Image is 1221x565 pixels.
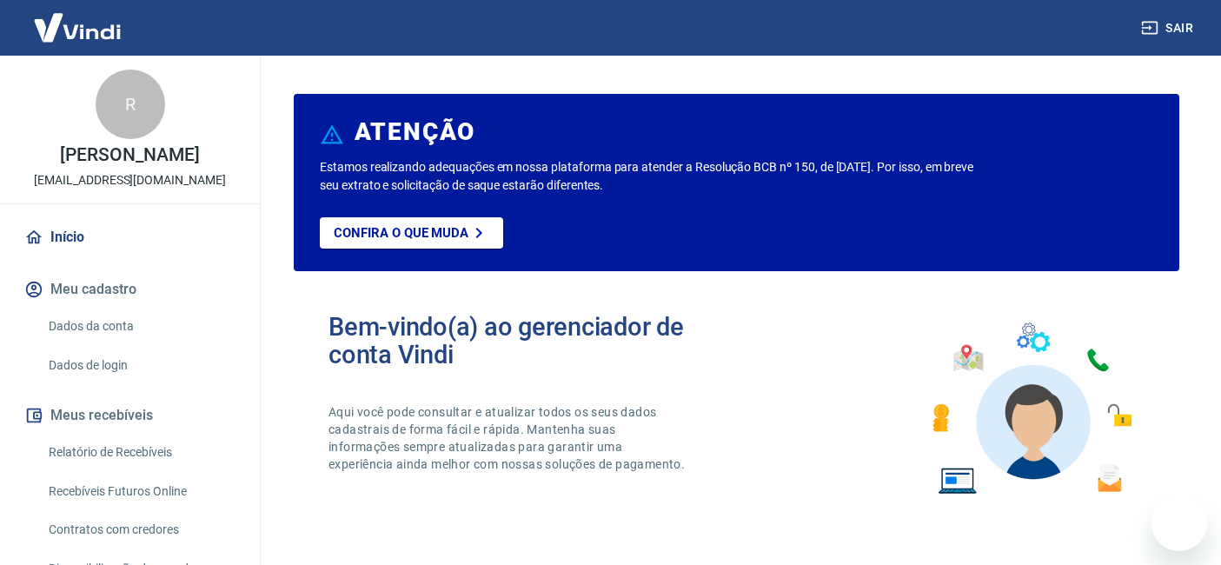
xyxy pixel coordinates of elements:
p: Confira o que muda [334,225,468,241]
a: Relatório de Recebíveis [42,435,239,470]
h2: Bem-vindo(a) ao gerenciador de conta Vindi [328,313,737,369]
button: Meus recebíveis [21,396,239,435]
img: Vindi [21,1,134,54]
iframe: Botão para abrir a janela de mensagens [1151,495,1207,551]
a: Dados de login [42,348,239,383]
img: Imagem de um avatar masculino com diversos icones exemplificando as funcionalidades do gerenciado... [917,313,1145,505]
a: Contratos com credores [42,512,239,548]
a: Recebíveis Futuros Online [42,474,239,509]
div: R [96,70,165,139]
p: [EMAIL_ADDRESS][DOMAIN_NAME] [34,171,226,189]
p: Aqui você pode consultar e atualizar todos os seus dados cadastrais de forma fácil e rápida. Mant... [328,403,688,473]
button: Meu cadastro [21,270,239,309]
a: Início [21,218,239,256]
a: Confira o que muda [320,217,503,249]
h6: ATENÇÃO [355,123,475,141]
button: Sair [1138,12,1200,44]
p: Estamos realizando adequações em nossa plataforma para atender a Resolução BCB nº 150, de [DATE].... [320,158,986,195]
p: [PERSON_NAME] [60,146,199,164]
a: Dados da conta [42,309,239,344]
